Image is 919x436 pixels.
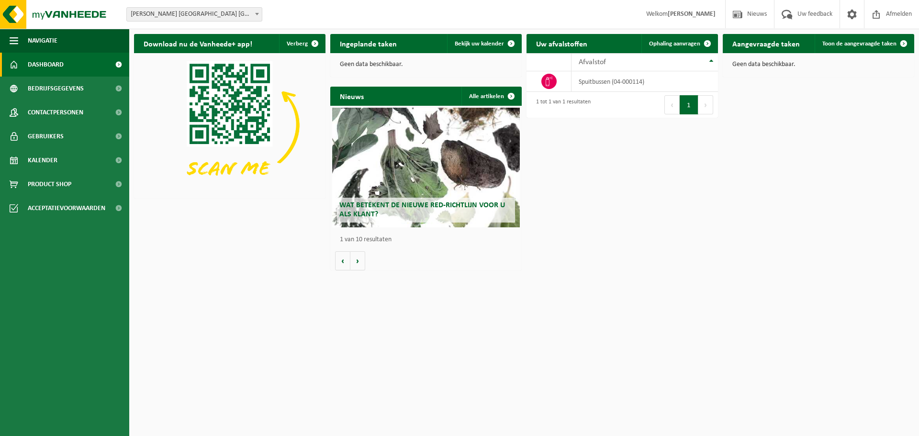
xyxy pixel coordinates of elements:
[332,108,520,227] a: Wat betekent de nieuwe RED-richtlijn voor u als klant?
[134,53,325,197] img: Download de VHEPlus App
[340,61,512,68] p: Geen data beschikbaar.
[28,77,84,101] span: Bedrijfsgegevens
[134,34,262,53] h2: Download nu de Vanheede+ app!
[815,34,913,53] a: Toon de aangevraagde taken
[287,41,308,47] span: Verberg
[531,94,591,115] div: 1 tot 1 van 1 resultaten
[28,53,64,77] span: Dashboard
[668,11,716,18] strong: [PERSON_NAME]
[641,34,717,53] a: Ophaling aanvragen
[279,34,325,53] button: Verberg
[28,124,64,148] span: Gebruikers
[340,236,517,243] p: 1 van 10 resultaten
[527,34,597,53] h2: Uw afvalstoffen
[28,148,57,172] span: Kalender
[330,87,373,105] h2: Nieuws
[28,196,105,220] span: Acceptatievoorwaarden
[127,8,262,21] span: INGERSOLL RAND BELGIUM NV - 10-914542
[5,415,160,436] iframe: chat widget
[461,87,521,106] a: Alle artikelen
[680,95,698,114] button: 1
[664,95,680,114] button: Previous
[330,34,406,53] h2: Ingeplande taken
[732,61,905,68] p: Geen data beschikbaar.
[723,34,809,53] h2: Aangevraagde taken
[335,251,350,270] button: Vorige
[28,101,83,124] span: Contactpersonen
[350,251,365,270] button: Volgende
[572,71,718,92] td: spuitbussen (04-000114)
[339,201,505,218] span: Wat betekent de nieuwe RED-richtlijn voor u als klant?
[455,41,504,47] span: Bekijk uw kalender
[698,95,713,114] button: Next
[579,58,606,66] span: Afvalstof
[822,41,897,47] span: Toon de aangevraagde taken
[28,172,71,196] span: Product Shop
[28,29,57,53] span: Navigatie
[649,41,700,47] span: Ophaling aanvragen
[447,34,521,53] a: Bekijk uw kalender
[126,7,262,22] span: INGERSOLL RAND BELGIUM NV - 10-914542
